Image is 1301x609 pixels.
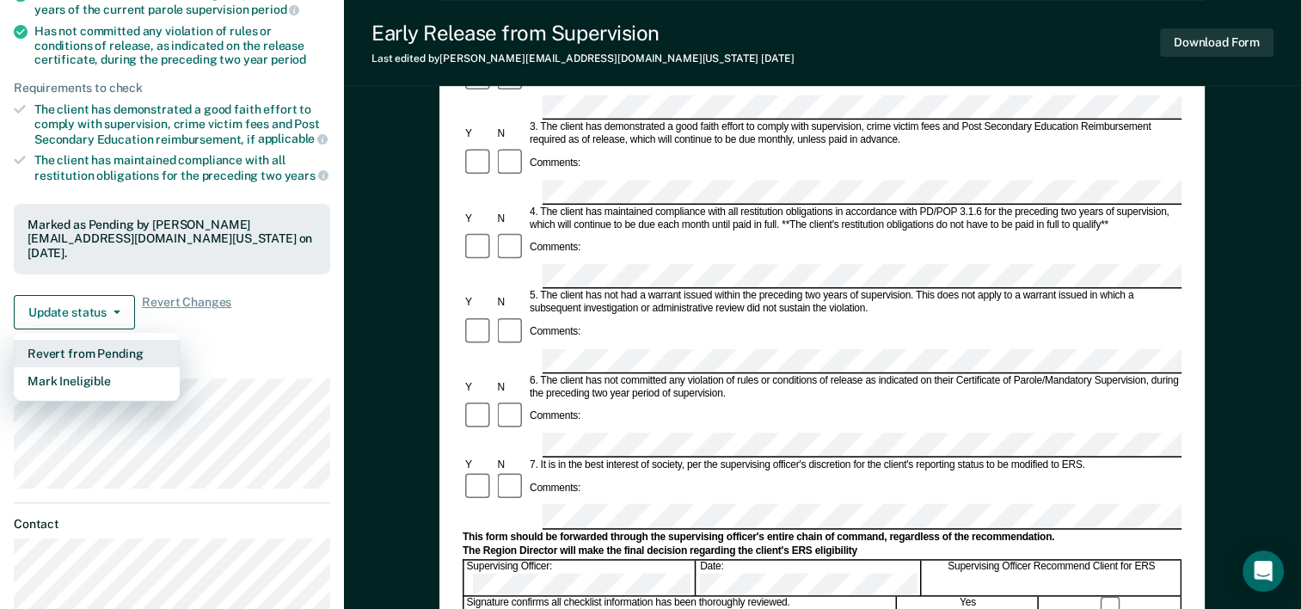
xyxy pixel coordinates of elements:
div: N [495,212,527,225]
div: Y [463,381,494,394]
div: The client has demonstrated a good faith effort to comply with supervision, crime victim fees and... [34,102,330,146]
div: Y [463,212,494,225]
div: 3. The client has demonstrated a good faith effort to comply with supervision, crime victim fees ... [527,121,1181,147]
div: 4. The client has maintained compliance with all restitution obligations in accordance with PD/PO... [527,206,1181,231]
button: Update status [14,295,135,329]
div: N [495,297,527,310]
div: This form should be forwarded through the supervising officer's entire chain of command, regardle... [463,531,1181,544]
div: Supervising Officer Recommend Client for ERS [923,560,1181,596]
div: Requirements to check [14,81,330,95]
div: Has not committed any violation of rules or conditions of release, as indicated on the release ce... [34,24,330,67]
span: period [251,3,299,16]
div: Y [463,127,494,140]
span: period [271,52,306,66]
div: Comments: [527,410,583,423]
div: 6. The client has not committed any violation of rules or conditions of release as indicated on t... [527,374,1181,400]
span: Revert Changes [142,295,231,329]
div: Y [463,297,494,310]
div: Comments: [527,326,583,339]
div: Early Release from Supervision [371,21,794,46]
div: The Region Director will make the final decision regarding the client's ERS eligibility [463,544,1181,557]
div: Supervising Officer: [464,560,697,596]
div: N [495,381,527,394]
dt: Contact [14,517,330,532]
div: Comments: [527,157,583,169]
div: Date: [697,560,921,596]
div: The client has maintained compliance with all restitution obligations for the preceding two [34,153,330,182]
span: [DATE] [761,52,794,65]
div: Y [463,458,494,471]
div: Comments: [527,482,583,495]
div: Comments: [527,242,583,255]
div: Marked as Pending by [PERSON_NAME][EMAIL_ADDRESS][DOMAIN_NAME][US_STATE] on [DATE]. [28,218,316,261]
div: Last edited by [PERSON_NAME][EMAIL_ADDRESS][DOMAIN_NAME][US_STATE] [371,52,794,65]
div: Open Intercom Messenger [1243,551,1284,592]
span: years [285,169,328,182]
span: applicable [258,132,328,145]
div: N [495,127,527,140]
div: 5. The client has not had a warrant issued within the preceding two years of supervision. This do... [527,290,1181,316]
div: 7. It is in the best interest of society, per the supervising officer's discretion for the client... [527,458,1181,471]
button: Revert from Pending [14,340,180,367]
button: Mark Ineligible [14,367,180,395]
div: N [495,458,527,471]
button: Download Form [1160,28,1273,57]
